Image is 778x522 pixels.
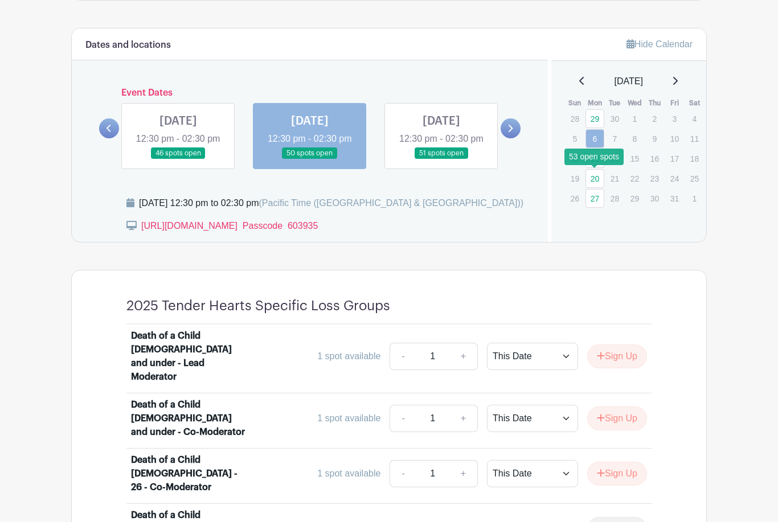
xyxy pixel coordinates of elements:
p: 3 [665,110,684,128]
p: 29 [625,190,644,207]
div: Death of a Child [DEMOGRAPHIC_DATA] and under - Lead Moderator [131,329,247,384]
a: - [390,460,416,487]
p: 21 [605,170,624,187]
a: + [449,343,478,370]
p: 23 [645,170,664,187]
p: 28 [605,190,624,207]
p: 26 [566,190,584,207]
p: 22 [625,170,644,187]
p: 28 [566,110,584,128]
p: 18 [685,150,704,167]
a: - [390,405,416,432]
p: 15 [625,150,644,167]
a: + [449,405,478,432]
p: 31 [665,190,684,207]
p: 16 [645,150,664,167]
a: 6 [585,129,604,148]
div: 1 spot available [317,412,380,425]
p: 8 [625,130,644,147]
p: 10 [665,130,684,147]
a: [URL][DOMAIN_NAME] Passcode 603935 [141,221,318,231]
button: Sign Up [587,462,647,486]
p: 7 [605,130,624,147]
p: 24 [665,170,684,187]
p: 1 [685,190,704,207]
p: 30 [645,190,664,207]
button: Sign Up [587,406,647,430]
span: (Pacific Time ([GEOGRAPHIC_DATA] & [GEOGRAPHIC_DATA])) [259,198,523,208]
th: Fri [665,97,685,109]
div: [DATE] 12:30 pm to 02:30 pm [139,196,523,210]
p: 5 [566,130,584,147]
th: Mon [585,97,605,109]
div: 1 spot available [317,467,380,480]
p: 19 [566,170,584,187]
a: 29 [585,109,604,128]
div: Death of a Child [DEMOGRAPHIC_DATA] - 26 - Co-Moderator [131,453,247,494]
p: 30 [605,110,624,128]
h6: Dates and locations [85,40,171,51]
p: 2 [645,110,664,128]
a: + [449,460,478,487]
div: Death of a Child [DEMOGRAPHIC_DATA] and under - Co-Moderator [131,398,247,439]
th: Tue [605,97,625,109]
p: 9 [645,130,664,147]
th: Sat [685,97,705,109]
p: 17 [665,150,684,167]
p: 4 [685,110,704,128]
button: Sign Up [587,344,647,368]
th: Thu [645,97,665,109]
h4: 2025 Tender Hearts Specific Loss Groups [126,298,390,314]
h6: Event Dates [119,88,501,98]
a: 27 [585,189,604,208]
a: - [390,343,416,370]
p: 11 [685,130,704,147]
th: Sun [565,97,585,109]
th: Wed [625,97,645,109]
p: 25 [685,170,704,187]
a: Hide Calendar [627,39,693,49]
a: 20 [585,169,604,188]
div: 53 open spots [564,149,624,165]
p: 1 [625,110,644,128]
span: [DATE] [615,75,643,88]
div: 1 spot available [317,350,380,363]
